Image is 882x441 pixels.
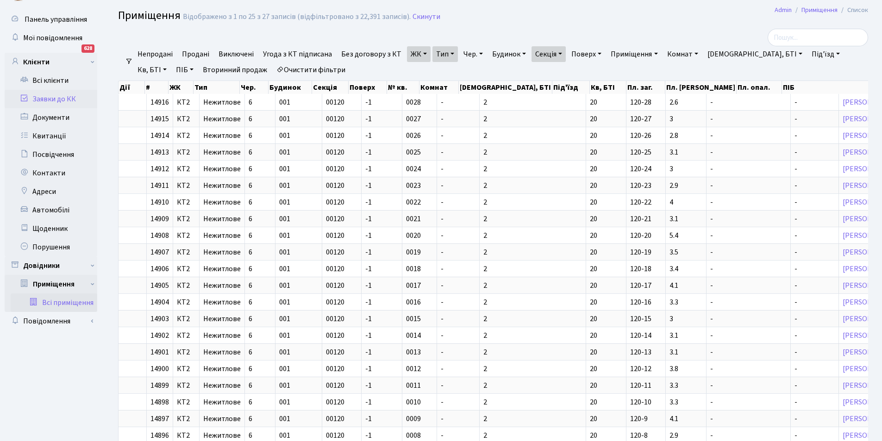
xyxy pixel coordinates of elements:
span: 120-19 [630,247,651,257]
a: ЖК [407,46,431,62]
span: - [794,230,797,241]
span: 120-18 [630,264,651,274]
a: Секція [532,46,566,62]
span: 0019 [406,247,421,257]
span: 6 [249,164,252,174]
span: 6 [249,214,252,224]
span: 6 [249,130,252,141]
span: 6 [249,314,252,324]
span: 001 [279,297,290,307]
a: Квитанції [5,127,97,145]
span: - [710,147,713,157]
span: 20 [590,280,597,291]
span: - [710,97,713,107]
span: 6 [249,97,252,107]
span: - [794,197,797,207]
span: - [710,114,713,124]
span: 001 [279,247,290,257]
span: Нежитлове [203,282,241,289]
span: -1 [365,264,372,274]
span: 001 [279,180,290,191]
span: 6 [249,197,252,207]
span: 2 [483,130,487,141]
span: - [794,247,797,257]
th: Пл. опал. [737,81,782,94]
span: Мої повідомлення [23,33,82,43]
span: 20 [590,130,597,141]
span: - [441,230,444,241]
span: 2 [483,180,487,191]
span: 00120 [326,264,344,274]
span: - [710,214,713,224]
span: - [441,264,444,274]
span: - [441,130,444,141]
span: 00120 [326,197,344,207]
span: - [441,314,444,324]
span: 3 [669,114,673,124]
span: КТ2 [177,215,195,223]
span: - [710,247,713,257]
span: 00120 [326,230,344,241]
span: -1 [365,314,372,324]
span: -1 [365,330,372,341]
span: 0023 [406,180,421,191]
span: 2 [483,214,487,224]
span: 2 [483,264,487,274]
span: Нежитлове [203,182,241,189]
span: КТ2 [177,99,195,106]
span: Нежитлове [203,298,241,306]
a: Чер. [460,46,487,62]
span: -1 [365,197,372,207]
a: Комнат [663,46,702,62]
span: Нежитлове [203,265,241,273]
a: [DEMOGRAPHIC_DATA], БТІ [704,46,806,62]
div: 628 [81,44,94,53]
a: Клієнти [5,53,97,71]
span: 0028 [406,97,421,107]
span: 2 [483,114,487,124]
span: 00120 [326,297,344,307]
span: 001 [279,314,290,324]
span: 00120 [326,330,344,341]
a: Приміщення [801,5,838,15]
span: 6 [249,264,252,274]
span: - [441,147,444,157]
span: 14908 [150,230,169,241]
span: 001 [279,214,290,224]
span: 14905 [150,280,169,291]
span: - [441,330,444,341]
th: Дії [119,81,145,94]
a: Угода з КТ підписана [259,46,336,62]
a: Кв, БТІ [134,62,170,78]
span: 120-17 [630,280,651,291]
span: 001 [279,130,290,141]
th: Пл. [PERSON_NAME] [665,81,737,94]
a: Всі клієнти [5,71,97,90]
span: 20 [590,247,597,257]
span: 0026 [406,130,421,141]
span: КТ2 [177,149,195,156]
span: -1 [365,297,372,307]
span: 001 [279,264,290,274]
span: 00120 [326,97,344,107]
span: 00120 [326,147,344,157]
span: КТ2 [177,298,195,306]
span: 14909 [150,214,169,224]
span: 001 [279,230,290,241]
span: КТ2 [177,182,195,189]
span: Нежитлове [203,199,241,206]
a: Довідники [5,256,97,275]
span: -1 [365,97,372,107]
span: 3.3 [669,297,678,307]
span: 14906 [150,264,169,274]
span: 20 [590,114,597,124]
span: КТ2 [177,248,195,256]
th: ЖК [169,81,194,94]
th: Кв, БТІ [590,81,626,94]
span: 0015 [406,314,421,324]
span: 120-28 [630,97,651,107]
span: - [441,197,444,207]
span: КТ2 [177,132,195,139]
span: 0018 [406,264,421,274]
span: 20 [590,230,597,241]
